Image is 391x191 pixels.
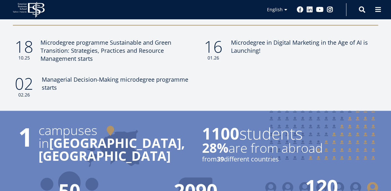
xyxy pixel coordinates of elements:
[297,6,303,13] a: Facebook
[307,6,313,13] a: Linkedin
[13,91,35,98] small: 02.26
[39,136,189,162] p: in
[327,6,333,13] a: Instagram
[202,154,369,164] small: from different countries
[202,139,228,156] strong: 28%
[202,38,225,61] div: 16
[316,6,324,13] a: Youtube
[202,125,369,141] span: students
[40,38,171,62] span: Microdegree programme Sustainable and Green Transition: Strategies, Practices and Resource Manage...
[39,123,189,136] span: campuses
[231,38,368,54] span: Microdegree in Digital Marketing in the Age of AI is Launching!
[202,54,225,61] small: 01.26
[217,154,224,163] strong: 39
[39,134,185,164] strong: [GEOGRAPHIC_DATA], [GEOGRAPHIC_DATA]
[13,54,35,61] small: 10.25
[13,75,35,98] div: 02
[202,122,239,144] strong: 1100
[42,75,188,91] span: Managerial Decision-Making microdegree programme starts
[13,123,39,162] span: 1
[13,38,35,61] div: 18
[202,141,369,154] span: are from abroad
